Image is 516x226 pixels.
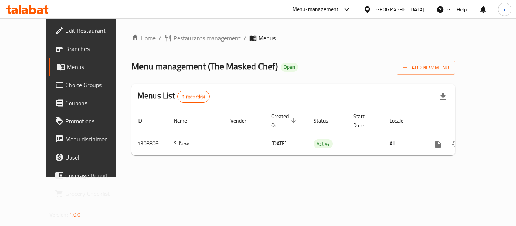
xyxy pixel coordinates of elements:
[177,91,210,103] div: Total records count
[65,189,126,198] span: Grocery Checklist
[49,58,132,76] a: Menus
[137,116,152,125] span: ID
[49,148,132,166] a: Upsell
[131,34,455,43] nav: breadcrumb
[281,63,298,72] div: Open
[65,80,126,89] span: Choice Groups
[403,63,449,72] span: Add New Menu
[244,34,246,43] li: /
[137,90,210,103] h2: Menus List
[69,210,81,220] span: 1.0.0
[49,210,68,220] span: Version:
[446,135,465,153] button: Change Status
[173,34,241,43] span: Restaurants management
[131,109,507,155] table: enhanced table
[49,22,132,40] a: Edit Restaurant
[258,34,276,43] span: Menus
[434,88,452,106] div: Export file
[65,98,126,108] span: Coupons
[314,140,333,148] span: Active
[271,138,287,148] span: [DATE]
[65,153,126,162] span: Upsell
[67,62,126,71] span: Menus
[168,132,224,155] td: S-New
[49,76,132,94] a: Choice Groups
[65,44,126,53] span: Branches
[271,112,298,130] span: Created On
[422,109,507,132] th: Actions
[314,139,333,148] div: Active
[428,135,446,153] button: more
[131,34,156,43] a: Home
[174,116,197,125] span: Name
[383,132,422,155] td: All
[164,34,241,43] a: Restaurants management
[292,5,339,14] div: Menu-management
[159,34,161,43] li: /
[49,112,132,130] a: Promotions
[49,166,132,184] a: Coverage Report
[397,61,455,75] button: Add New Menu
[353,112,374,130] span: Start Date
[374,5,424,14] div: [GEOGRAPHIC_DATA]
[65,26,126,35] span: Edit Restaurant
[504,5,505,14] span: i
[347,132,383,155] td: -
[49,94,132,112] a: Coupons
[49,184,132,203] a: Grocery Checklist
[230,116,256,125] span: Vendor
[65,135,126,144] span: Menu disclaimer
[131,132,168,155] td: 1308809
[65,171,126,180] span: Coverage Report
[389,116,413,125] span: Locale
[281,64,298,70] span: Open
[178,93,210,100] span: 1 record(s)
[314,116,338,125] span: Status
[49,40,132,58] a: Branches
[65,117,126,126] span: Promotions
[49,130,132,148] a: Menu disclaimer
[131,58,278,75] span: Menu management ( The Masked Chef )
